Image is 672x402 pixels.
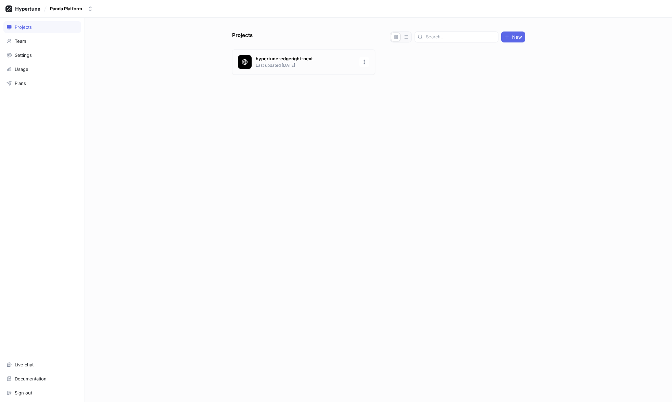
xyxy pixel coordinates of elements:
[3,77,81,89] a: Plans
[47,3,96,14] button: Panda Platform
[426,34,495,40] input: Search...
[15,52,32,58] div: Settings
[3,63,81,75] a: Usage
[15,38,26,44] div: Team
[15,376,47,381] div: Documentation
[232,32,253,42] p: Projects
[3,21,81,33] a: Projects
[15,390,32,395] div: Sign out
[256,62,355,68] p: Last updated [DATE]
[50,6,82,12] div: Panda Platform
[15,66,28,72] div: Usage
[3,49,81,61] a: Settings
[501,32,525,42] button: New
[256,55,355,62] p: hypertune-edgeright-next
[512,35,522,39] span: New
[15,80,26,86] div: Plans
[3,35,81,47] a: Team
[3,373,81,385] a: Documentation
[15,24,32,30] div: Projects
[15,362,34,367] div: Live chat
